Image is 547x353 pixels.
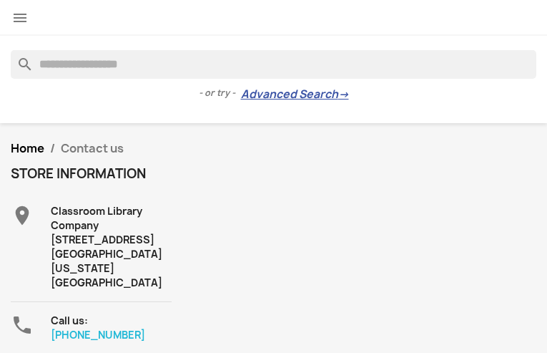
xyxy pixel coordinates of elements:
input: Search [11,50,536,79]
a: [PHONE_NUMBER] [51,328,145,342]
span: Contact us [61,140,124,156]
h4: Store information [11,167,172,181]
span: - or try - [199,86,241,100]
a: Advanced Search→ [241,87,349,102]
div: Classroom Library Company [STREET_ADDRESS] [GEOGRAPHIC_DATA][US_STATE] [GEOGRAPHIC_DATA] [51,204,172,290]
i:  [11,204,34,227]
span: → [338,87,349,102]
i:  [11,314,34,337]
a: Home [11,140,44,156]
i:  [11,9,29,26]
div: Call us: [51,314,172,342]
i: search [11,50,28,67]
